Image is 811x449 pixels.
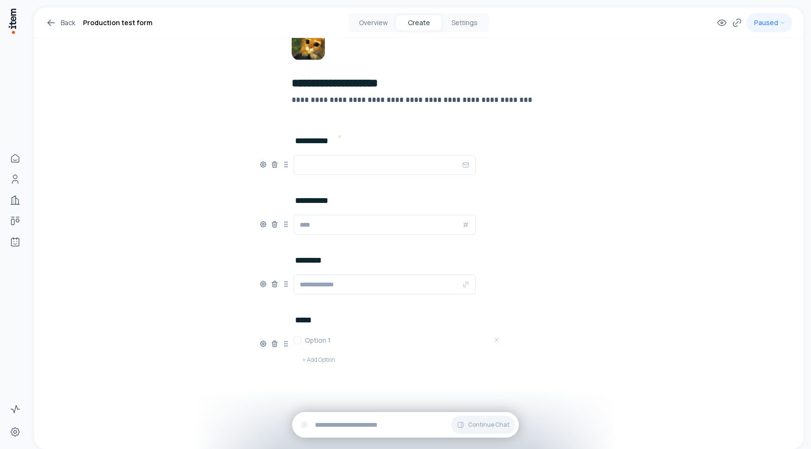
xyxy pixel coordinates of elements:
button: Overview [350,15,396,30]
button: Continue Chat [451,416,515,434]
span: Continue Chat [468,421,509,429]
a: Deals [6,211,25,230]
button: Settings [442,15,487,30]
a: People [6,170,25,189]
img: Item Brain Logo [8,8,17,35]
img: Form Logo [292,27,325,60]
a: Companies [6,191,25,210]
a: Settings [6,422,25,441]
a: Back [46,17,75,28]
button: Remove Option 1 [491,334,502,346]
button: Create [396,15,442,30]
a: Home [6,149,25,168]
a: Activity [6,400,25,419]
button: Add Option [294,350,343,369]
h1: Production test form [83,17,152,28]
div: Continue Chat [292,412,519,438]
a: Agents [6,232,25,251]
